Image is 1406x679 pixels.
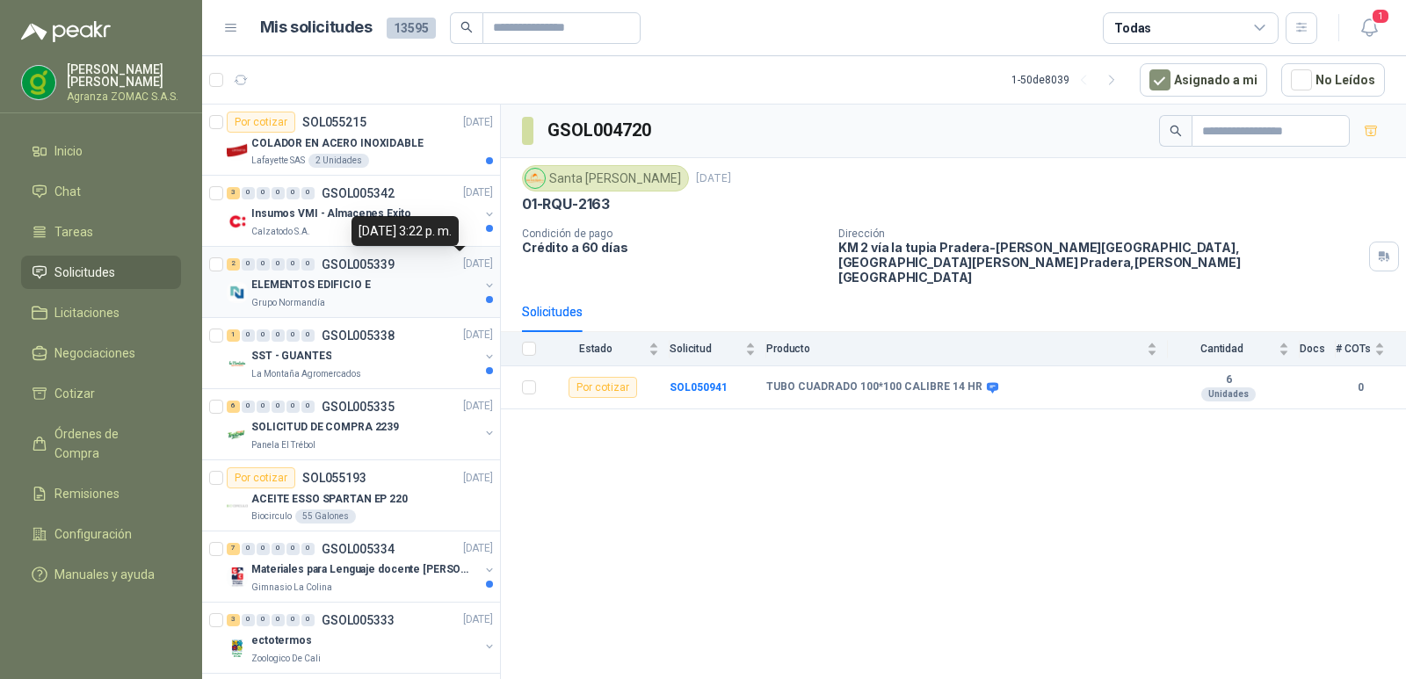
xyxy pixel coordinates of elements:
[670,332,766,366] th: Solicitud
[301,401,315,413] div: 0
[227,467,295,488] div: Por cotizar
[54,222,93,242] span: Tareas
[54,565,155,584] span: Manuales y ayuda
[54,141,83,161] span: Inicio
[260,15,373,40] h1: Mis solicitudes
[227,538,496,595] a: 7 0 0 0 0 0 GSOL005334[DATE] Company LogoMateriales para Lenguaje docente [PERSON_NAME]Gimnasio L...
[251,633,312,650] p: ectotermos
[202,105,500,176] a: Por cotizarSOL055215[DATE] Company LogoCOLADOR EN ACERO INOXIDABLELafayette SAS2 Unidades
[1168,343,1275,355] span: Cantidad
[766,343,1143,355] span: Producto
[1336,379,1385,396] b: 0
[227,183,496,239] a: 3 0 0 0 0 0 GSOL005342[DATE] Company LogoInsumos VMI - Almacenes ExitoCalzatodo S.A.
[251,562,470,579] p: Materiales para Lenguaje docente [PERSON_NAME]
[272,187,285,199] div: 0
[251,491,408,508] p: ACEITE ESSO SPARTAN EP 220
[21,558,181,591] a: Manuales y ayuda
[227,211,248,232] img: Company Logo
[251,278,371,294] p: ELEMENTOS EDIFICIO E
[322,187,395,199] p: GSOL005342
[1011,66,1126,94] div: 1 - 50 de 8039
[1140,63,1267,97] button: Asignado a mi
[286,258,300,271] div: 0
[322,614,395,626] p: GSOL005333
[227,187,240,199] div: 3
[251,135,424,152] p: COLADOR EN ACERO INOXIDABLE
[227,424,248,445] img: Company Logo
[272,258,285,271] div: 0
[301,187,315,199] div: 0
[251,225,310,239] p: Calzatodo S.A.
[670,381,728,394] a: SOL050941
[54,182,81,201] span: Chat
[227,353,248,374] img: Company Logo
[1336,343,1371,355] span: # COTs
[286,329,300,342] div: 0
[302,472,366,484] p: SOL055193
[522,195,610,213] p: 01-RQU-2163
[522,228,824,240] p: Condición de pago
[54,524,132,544] span: Configuración
[227,401,240,413] div: 6
[227,254,496,310] a: 2 0 0 0 0 0 GSOL005339[DATE] Company LogoELEMENTOS EDIFICIO EGrupo Normandía
[547,117,654,144] h3: GSOL004720
[525,169,545,188] img: Company Logo
[242,258,255,271] div: 0
[21,296,181,329] a: Licitaciones
[522,165,689,191] div: Santa [PERSON_NAME]
[22,66,55,99] img: Company Logo
[227,614,240,626] div: 3
[21,21,111,42] img: Logo peakr
[463,470,493,487] p: [DATE]
[463,541,493,558] p: [DATE]
[251,509,292,524] p: Biocirculo
[227,140,248,161] img: Company Logo
[227,329,240,342] div: 1
[1114,18,1151,38] div: Todas
[21,377,181,410] a: Cotizar
[1300,332,1336,366] th: Docs
[227,258,240,271] div: 2
[227,396,496,452] a: 6 0 0 0 0 0 GSOL005335[DATE] Company LogoSOLICITUD DE COMPRA 2239Panela El Trébol
[227,495,248,516] img: Company Logo
[227,638,248,659] img: Company Logo
[569,377,637,398] div: Por cotizar
[1281,63,1385,97] button: No Leídos
[54,303,120,322] span: Licitaciones
[242,187,255,199] div: 0
[251,206,411,223] p: Insumos VMI - Almacenes Exito
[387,18,436,39] span: 13595
[251,438,315,452] p: Panela El Trébol
[1170,125,1182,137] span: search
[251,296,325,310] p: Grupo Normandía
[257,614,270,626] div: 0
[1201,387,1256,401] div: Unidades
[242,614,255,626] div: 0
[286,614,300,626] div: 0
[295,509,356,524] div: 55 Galones
[227,543,240,555] div: 7
[227,282,248,303] img: Company Logo
[257,543,270,555] div: 0
[1371,8,1390,25] span: 1
[547,332,670,366] th: Estado
[838,240,1362,285] p: KM 2 vía la tupia Pradera-[PERSON_NAME][GEOGRAPHIC_DATA], [GEOGRAPHIC_DATA][PERSON_NAME] Pradera ...
[463,399,493,415] p: [DATE]
[1353,12,1385,44] button: 1
[21,175,181,208] a: Chat
[242,329,255,342] div: 0
[227,610,496,666] a: 3 0 0 0 0 0 GSOL005333[DATE] Company LogoectotermosZoologico De Cali
[308,154,369,168] div: 2 Unidades
[1336,332,1406,366] th: # COTs
[463,328,493,344] p: [DATE]
[54,424,164,463] span: Órdenes de Compra
[301,543,315,555] div: 0
[1168,332,1300,366] th: Cantidad
[21,417,181,470] a: Órdenes de Compra
[257,187,270,199] div: 0
[21,256,181,289] a: Solicitudes
[522,302,583,321] div: Solicitudes
[227,325,496,381] a: 1 0 0 0 0 0 GSOL005338[DATE] Company LogoSST - GUANTESLa Montaña Agromercados
[202,460,500,531] a: Por cotizarSOL055193[DATE] Company LogoACEITE ESSO SPARTAN EP 220Biocirculo55 Galones
[251,652,321,666] p: Zoologico De Cali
